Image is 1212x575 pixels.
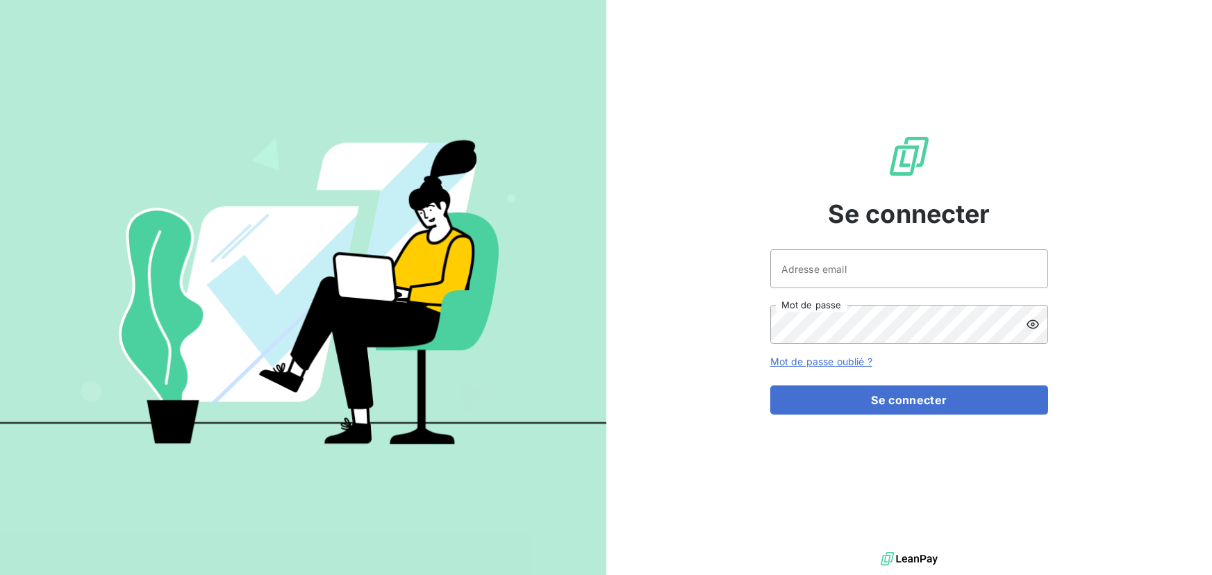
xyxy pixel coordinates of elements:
[770,249,1048,288] input: placeholder
[770,356,872,367] a: Mot de passe oublié ?
[881,549,938,569] img: logo
[887,134,931,178] img: Logo LeanPay
[828,195,990,233] span: Se connecter
[770,385,1048,415] button: Se connecter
